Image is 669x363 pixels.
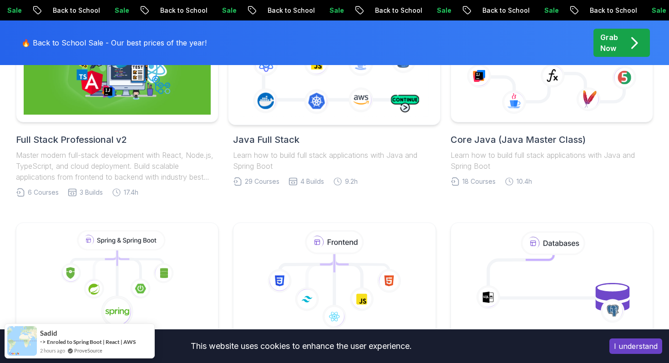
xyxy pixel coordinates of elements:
[28,188,59,197] span: 6 Courses
[233,133,436,146] h2: Java Full Stack
[300,177,324,186] span: 4 Builds
[47,338,136,345] a: Enroled to Spring Boot | React | AWS
[40,347,65,354] span: 2 hours ago
[609,338,662,354] button: Accept cookies
[16,133,218,146] h2: Full Stack Professional v2
[24,16,211,115] img: Full Stack Professional v2
[600,32,618,54] p: Grab Now
[451,9,653,186] a: Core Java (Java Master Class)Learn how to build full stack applications with Java and Spring Boot...
[451,150,653,171] p: Learn how to build full stack applications with Java and Spring Boot
[74,347,102,354] a: ProveSource
[462,177,496,186] span: 18 Courses
[475,6,537,15] p: Back to School
[260,6,322,15] p: Back to School
[583,6,644,15] p: Back to School
[124,188,138,197] span: 17.4h
[16,9,218,197] a: Full Stack Professional v2Full Stack Professional v2Master modern full-stack development with Rea...
[153,6,215,15] p: Back to School
[107,6,137,15] p: Sale
[233,150,436,171] p: Learn how to build full stack applications with Java and Spring Boot
[21,37,207,48] p: 🔥 Back to School Sale - Our best prices of the year!
[80,188,103,197] span: 3 Builds
[7,336,596,356] div: This website uses cookies to enhance the user experience.
[345,177,358,186] span: 9.2h
[233,9,436,186] a: Java Full StackLearn how to build full stack applications with Java and Spring Boot29 Courses4 Bu...
[430,6,459,15] p: Sale
[7,326,37,356] img: provesource social proof notification image
[40,338,46,345] span: ->
[517,177,532,186] span: 10.4h
[368,6,430,15] p: Back to School
[245,177,279,186] span: 29 Courses
[215,6,244,15] p: Sale
[40,329,57,337] span: Sadid
[46,6,107,15] p: Back to School
[451,133,653,146] h2: Core Java (Java Master Class)
[537,6,566,15] p: Sale
[322,6,351,15] p: Sale
[16,150,218,182] p: Master modern full-stack development with React, Node.js, TypeScript, and cloud deployment. Build...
